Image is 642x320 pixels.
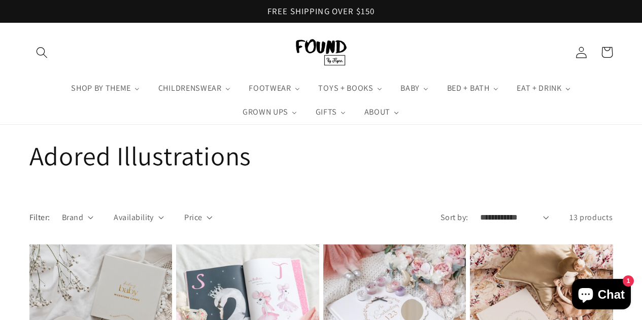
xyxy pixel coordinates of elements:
[69,83,132,93] span: SHOP BY THEME
[398,83,421,93] span: BABY
[114,211,154,223] span: Availability
[241,107,289,117] span: GROWN UPS
[233,100,307,125] a: GROWN UPS
[392,76,438,100] a: BABY
[184,211,212,223] summary: Price
[508,76,580,100] a: EAT + DRINK
[240,76,310,100] a: FOOTWEAR
[307,100,355,125] a: GIFTS
[29,211,50,223] h2: Filter:
[296,39,347,65] img: FOUND By Flynn logo
[62,76,149,100] a: SHOP BY THEME
[355,100,409,125] a: ABOUT
[29,40,55,65] summary: Search
[156,83,223,93] span: CHILDRENSWEAR
[515,83,563,93] span: EAT + DRINK
[184,211,202,223] span: Price
[441,212,468,223] label: Sort by:
[314,107,338,117] span: GIFTS
[62,211,93,223] summary: Brand
[438,76,508,100] a: BED + BATH
[114,211,164,223] summary: Availability
[29,139,613,173] h1: Adored Illustrations
[62,211,83,223] span: Brand
[445,83,491,93] span: BED + BATH
[316,83,374,93] span: TOYS + BOOKS
[569,212,613,223] span: 13 products
[247,83,292,93] span: FOOTWEAR
[310,76,392,100] a: TOYS + BOOKS
[569,279,634,312] inbox-online-store-chat: Shopify online store chat
[149,76,240,100] a: CHILDRENSWEAR
[362,107,391,117] span: ABOUT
